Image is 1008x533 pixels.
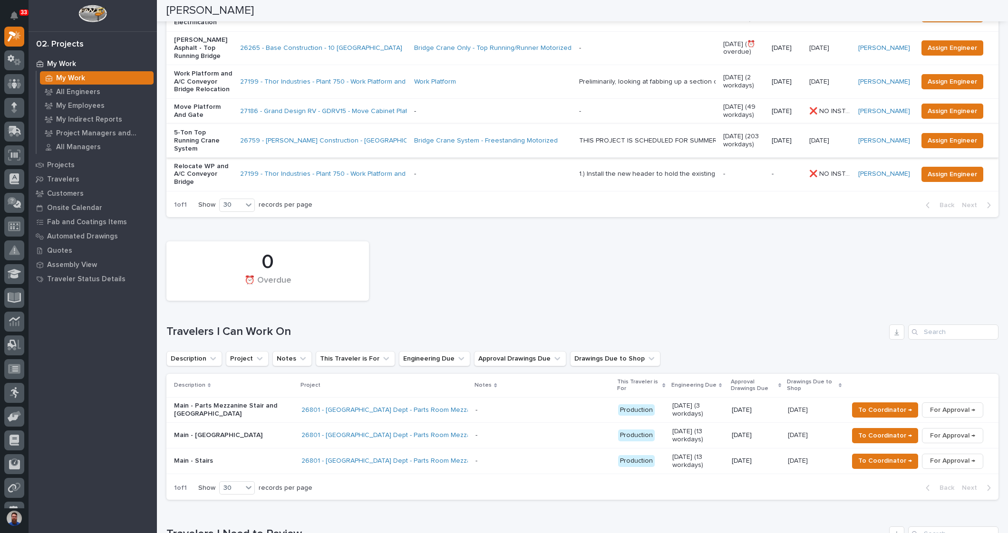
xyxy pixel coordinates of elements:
tr: Main - [GEOGRAPHIC_DATA]26801 - [GEOGRAPHIC_DATA] Dept - Parts Room Mezzanine and Stairs with Gat... [166,423,998,448]
div: - [579,107,581,115]
p: Drawings Due to Shop [787,377,836,394]
p: [DATE] [772,78,802,86]
span: For Approval → [930,455,975,466]
p: Travelers [47,175,79,184]
a: 26801 - [GEOGRAPHIC_DATA] Dept - Parts Room Mezzanine and Stairs with Gate [301,457,547,465]
p: [DATE] [732,431,780,439]
span: Assign Engineer [928,169,977,180]
p: Description [174,380,205,390]
p: records per page [259,201,312,209]
span: Assign Engineer [928,76,977,87]
a: 26801 - [GEOGRAPHIC_DATA] Dept - Parts Room Mezzanine and Stairs with Gate [301,406,547,414]
p: Assembly View [47,261,97,269]
p: Main - Parts Mezzanine Stair and [GEOGRAPHIC_DATA] [174,402,294,418]
div: 02. Projects [36,39,84,50]
h1: Travelers I Can Work On [166,325,885,339]
a: [PERSON_NAME] [858,78,910,86]
button: Next [958,484,998,492]
div: - [475,457,477,465]
a: 27199 - Thor Industries - Plant 750 - Work Platform and A/C Conveyor Relocation [240,170,485,178]
p: This Traveler is For [617,377,660,394]
p: - [772,170,802,178]
p: Approval Drawings Due [731,377,775,394]
p: [DATE] [809,76,831,86]
p: [DATE] [772,107,802,115]
div: ⏰ Overdue [183,276,353,295]
p: Show [198,484,215,492]
div: THIS PROJECT IS SCHEDULED FOR SUMMER/FALL OF 2026 [579,137,716,145]
a: Bridge Crane Only - Top Running/Runner Motorized [414,44,572,52]
p: All Engineers [56,88,100,96]
a: Assembly View [29,257,157,272]
button: Next [958,201,998,209]
a: 26265 - Base Construction - 10 [GEOGRAPHIC_DATA] [240,44,402,52]
p: My Indirect Reports [56,115,122,124]
p: My Employees [56,102,105,110]
span: Back [934,484,954,492]
a: Onsite Calendar [29,200,157,215]
a: Work Platform [414,78,456,86]
p: [DATE] (13 workdays) [672,453,724,469]
div: 30 [220,483,242,493]
img: Workspace Logo [78,5,107,22]
button: Assign Engineer [921,167,983,182]
button: Assign Engineer [921,133,983,148]
div: - [579,44,581,52]
div: 30 [220,200,242,210]
p: Automated Drawings [47,232,118,241]
tr: Work Platform and A/C Conveyor Bridge Relocation27199 - Thor Industries - Plant 750 - Work Platfo... [166,65,998,99]
p: Project Managers and Engineers [56,129,150,138]
button: For Approval → [922,428,983,443]
p: 33 [21,9,27,16]
button: To Coordinator → [852,454,918,469]
span: For Approval → [930,404,975,416]
p: [DATE] [809,135,831,145]
a: [PERSON_NAME] [858,137,910,145]
p: Engineering Due [671,380,717,390]
span: Assign Engineer [928,135,977,146]
tr: 5-Ton Top Running Crane System26759 - [PERSON_NAME] Construction - [GEOGRAPHIC_DATA] Department 5... [166,124,998,158]
button: Description [166,351,222,366]
p: My Work [47,60,76,68]
p: Notes [475,380,492,390]
a: Fab and Coatings Items [29,215,157,229]
p: ❌ NO INSTALL DATE! [809,168,853,178]
button: To Coordinator → [852,402,918,418]
p: ❌ NO INSTALL DATE! [809,105,853,115]
p: Onsite Calendar [47,204,102,212]
p: [DATE] (203 workdays) [723,133,765,149]
a: Quotes [29,243,157,257]
a: Automated Drawings [29,229,157,243]
button: Assign Engineer [921,74,983,89]
span: Assign Engineer [928,105,977,117]
a: My Work [29,57,157,71]
div: 0 [183,250,353,274]
p: [DATE] (3 workdays) [672,402,724,418]
button: Notes [272,351,312,366]
span: Next [962,484,983,492]
span: Assign Engineer [928,42,977,54]
button: Back [918,201,958,209]
button: Drawings Due to Shop [570,351,660,366]
input: Search [908,324,998,340]
p: [DATE] [788,429,810,439]
a: 26759 - [PERSON_NAME] Construction - [GEOGRAPHIC_DATA] Department 5T Bridge Crane [240,137,521,145]
p: Projects [47,161,75,170]
p: [DATE] [732,457,780,465]
a: Bridge Crane System - Freestanding Motorized [414,137,558,145]
button: Assign Engineer [921,104,983,119]
p: My Work [56,74,85,83]
p: Move Platform And Gate [174,103,233,119]
a: Projects [29,158,157,172]
a: 27199 - Thor Industries - Plant 750 - Work Platform and A/C Conveyor Relocation [240,78,485,86]
div: Production [618,429,655,441]
span: To Coordinator → [858,455,912,466]
a: My Work [37,71,157,85]
p: [DATE] (2 workdays) [723,74,765,90]
p: [DATE] (49 workdays) [723,103,765,119]
p: Relocate WP and A/C Conveyor Bridge [174,162,233,186]
p: - [414,107,572,115]
p: records per page [259,484,312,492]
a: Customers [29,186,157,200]
p: Traveler Status Details [47,275,126,284]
